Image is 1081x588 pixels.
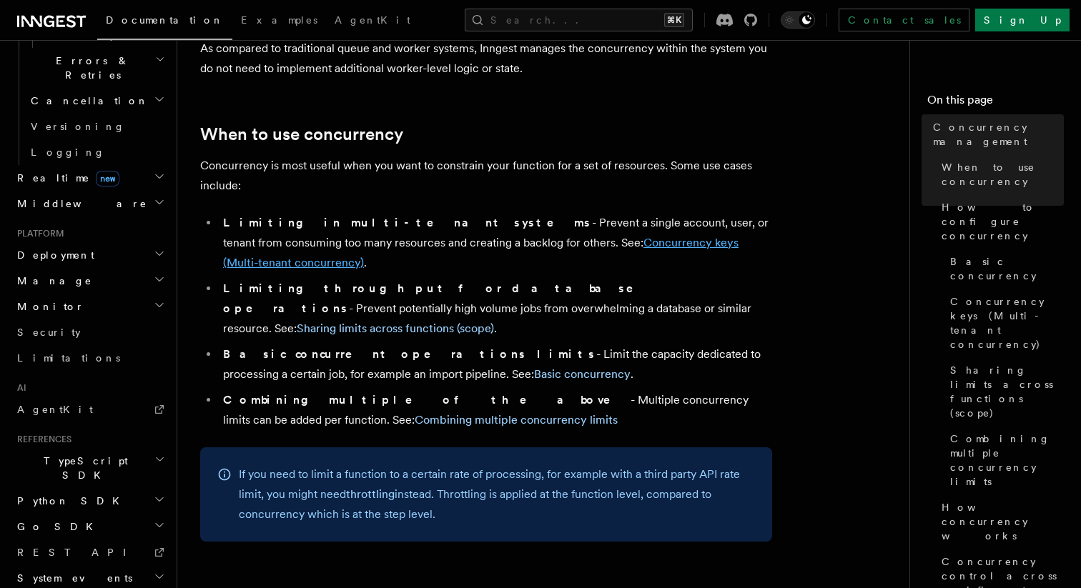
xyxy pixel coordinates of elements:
[11,228,64,239] span: Platform
[927,91,1064,114] h4: On this page
[11,165,168,191] button: Realtimenew
[781,11,815,29] button: Toggle dark mode
[241,14,317,26] span: Examples
[11,299,84,314] span: Monitor
[223,347,596,361] strong: Basic concurrent operations limits
[11,434,71,445] span: References
[11,319,168,345] a: Security
[950,363,1064,420] span: Sharing limits across functions (scope)
[933,120,1064,149] span: Concurrency management
[11,494,128,508] span: Python SDK
[25,94,149,108] span: Cancellation
[11,519,102,534] span: Go SDK
[11,514,168,539] button: Go SDK
[25,88,168,114] button: Cancellation
[11,448,168,488] button: TypeScript SDK
[927,114,1064,154] a: Concurrency management
[944,357,1064,426] a: Sharing limits across functions (scope)
[11,397,168,422] a: AgentKit
[17,352,120,364] span: Limitations
[944,426,1064,494] a: Combining multiple concurrency limits
[942,200,1064,243] span: How to configure concurrency
[11,345,168,371] a: Limitations
[219,213,772,273] li: - Prevent a single account, user, or tenant from consuming too many resources and creating a back...
[839,9,969,31] a: Contact sales
[326,4,419,39] a: AgentKit
[415,413,618,427] a: Combining multiple concurrency limits
[11,454,154,482] span: TypeScript SDK
[534,367,631,381] a: Basic concurrency
[106,14,224,26] span: Documentation
[31,146,105,158] span: Logging
[936,194,1064,249] a: How to configure concurrency
[17,327,81,338] span: Security
[942,160,1064,189] span: When to use concurrency
[17,547,139,558] span: REST API
[11,248,94,262] span: Deployment
[223,393,631,407] strong: Combining multiple of the above
[96,171,119,186] span: new
[942,500,1064,543] span: How concurrency works
[11,488,168,514] button: Python SDK
[31,121,125,132] span: Versioning
[223,216,592,229] strong: Limiting in multi-tenant systems
[11,171,119,185] span: Realtime
[11,242,168,268] button: Deployment
[944,289,1064,357] a: Concurrency keys (Multi-tenant concurrency)
[11,191,168,216] button: Middleware
[936,154,1064,194] a: When to use concurrency
[232,4,326,39] a: Examples
[664,13,684,27] kbd: ⌘K
[11,382,26,394] span: AI
[25,139,168,165] a: Logging
[25,48,168,88] button: Errors & Retries
[17,404,93,415] span: AgentKit
[200,124,403,144] a: When to use concurrency
[219,344,772,384] li: - Limit the capacity dedicated to processing a certain job, for example an import pipeline. See: .
[297,322,494,335] a: Sharing limits across functions (scope)
[25,114,168,139] a: Versioning
[11,539,168,565] a: REST API
[200,39,772,79] p: As compared to traditional queue and worker systems, Inngest manages the concurrency within the s...
[11,274,92,288] span: Manage
[11,196,147,211] span: Middleware
[975,9,1070,31] a: Sign Up
[335,14,410,26] span: AgentKit
[944,249,1064,289] a: Basic concurrency
[219,390,772,430] li: - Multiple concurrency limits can be added per function. See:
[936,494,1064,549] a: How concurrency works
[11,294,168,319] button: Monitor
[97,4,232,40] a: Documentation
[223,281,653,315] strong: Limiting throughput for database operations
[25,54,155,82] span: Errors & Retries
[346,487,395,501] a: throttling
[950,294,1064,352] span: Concurrency keys (Multi-tenant concurrency)
[200,156,772,196] p: Concurrency is most useful when you want to constrain your function for a set of resources. Some ...
[219,279,772,339] li: - Prevent potentially high volume jobs from overwhelming a database or similar resource. See: .
[11,268,168,294] button: Manage
[950,432,1064,489] span: Combining multiple concurrency limits
[950,254,1064,283] span: Basic concurrency
[11,571,132,585] span: System events
[465,9,693,31] button: Search...⌘K
[239,464,755,524] p: If you need to limit a function to a certain rate of processing, for example with a third party A...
